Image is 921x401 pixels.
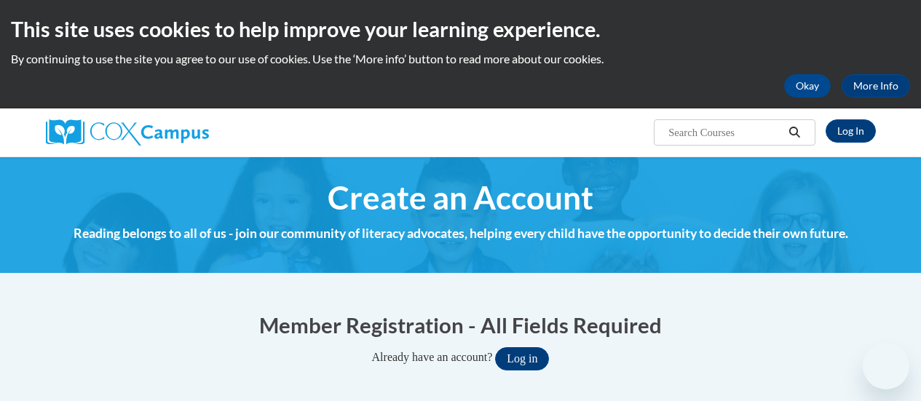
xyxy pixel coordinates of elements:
img: Cox Campus [46,119,209,146]
p: By continuing to use the site you agree to our use of cookies. Use the ‘More info’ button to read... [11,51,910,67]
button: Search [783,124,805,141]
iframe: Button to launch messaging window [863,343,909,389]
button: Log in [495,347,549,370]
input: Search Courses [667,124,783,141]
h1: Member Registration - All Fields Required [46,310,876,340]
h2: This site uses cookies to help improve your learning experience. [11,15,910,44]
h4: Reading belongs to all of us - join our community of literacy advocates, helping every child have... [46,224,876,243]
button: Okay [784,74,831,98]
a: Log In [826,119,876,143]
span: Already have an account? [372,351,493,363]
span: Create an Account [328,178,593,217]
a: More Info [842,74,910,98]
